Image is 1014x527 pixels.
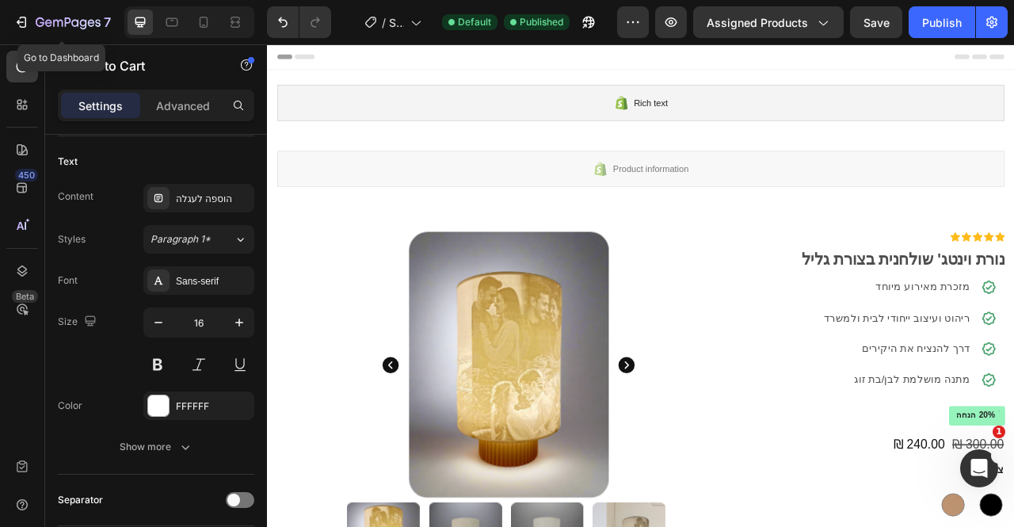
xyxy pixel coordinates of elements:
div: Publish [922,14,962,31]
p: Advanced [156,97,210,114]
div: הנחה [874,464,904,482]
p: 7 [104,13,111,32]
span: Published [520,15,563,29]
iframe: Design area [267,44,1014,527]
div: Text [58,155,78,169]
div: 450 [15,169,38,181]
div: 20% [904,464,928,480]
p: מזכרת מאירוע מיוחד [564,297,894,322]
div: Beta [12,290,38,303]
div: Show more [120,439,193,455]
p: ריהוט ועיצוב ייחודי לבית ולמשרד [564,337,894,361]
div: FFFFFF [176,399,250,414]
span: Paragraph 1* [151,232,211,246]
p: מתנה מושלמת לבן/בת זוג [564,415,894,440]
p: דרך להנציח את היקירים [564,376,894,400]
div: Color [58,399,82,413]
span: Shopify Original Product Template [389,14,404,31]
span: Assigned Products [707,14,808,31]
iframe: Intercom live chat [960,449,998,487]
span: Default [458,15,491,29]
span: Save [863,16,890,29]
div: Sans-serif [176,274,250,288]
button: Assigned Products [693,6,844,38]
span: Rich text [467,65,509,84]
p: Add to Cart [77,56,212,75]
button: Publish [909,6,975,38]
span: / [382,14,386,31]
span: 1 [993,426,1005,438]
div: Content [58,189,93,204]
div: Styles [58,232,86,246]
div: Separator [58,493,103,507]
button: 7 [6,6,118,38]
div: ₪ 240.00 [795,497,864,521]
button: Show more [58,433,254,461]
button: Save [850,6,902,38]
span: Product information [440,149,536,168]
div: Font [58,273,78,288]
button: Carousel Next Arrow [444,395,470,421]
div: Undo/Redo [267,6,331,38]
p: Settings [78,97,123,114]
button: Paragraph 1* [143,225,254,254]
div: ₪ 300.00 [870,497,939,521]
h4: נורת וינטג' שולחנית בצורת גליל [680,262,939,285]
div: הוספה לעגלה [176,192,250,206]
div: Size [58,311,100,333]
button: Carousel Back Arrow [144,395,170,421]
